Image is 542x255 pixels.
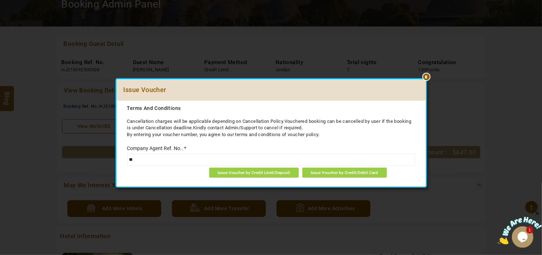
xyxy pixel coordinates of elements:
div: Issue Voucher [116,79,426,101]
li: By entering your voucher number, you agree to our terms and conditions of voucher policy. [127,131,415,138]
span: Issue Voucher by Credit Limit/Deposit [218,170,290,175]
a: Issue Voucher by Credit/Debit Card [302,168,387,178]
iframe: chat widget [498,210,542,244]
li: Cancellation charges will be applicable depending on Cancellation Policy.Vouchered booking can be... [127,118,415,131]
a: Cancel [390,168,421,178]
label: Company Agent Ref. No.. * [127,145,415,152]
b: Terms And Conditions [127,105,181,111]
